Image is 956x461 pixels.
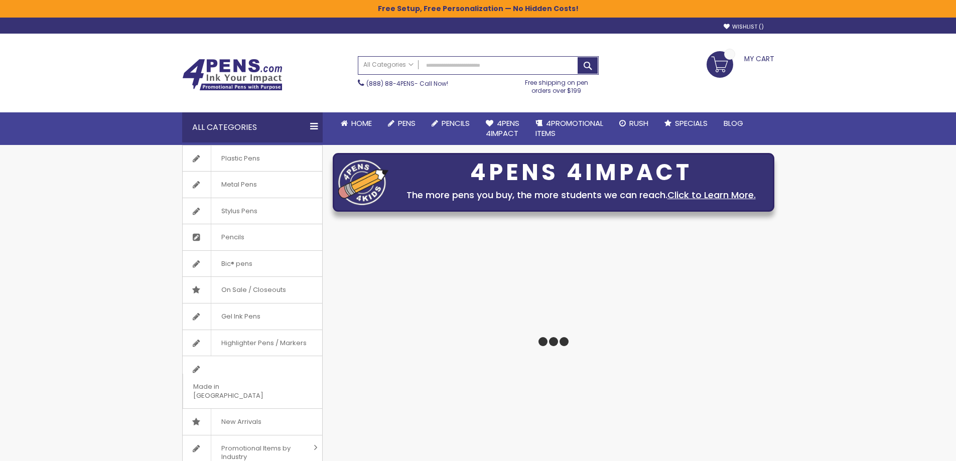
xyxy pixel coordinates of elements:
[182,59,283,91] img: 4Pens Custom Pens and Promotional Products
[393,162,769,183] div: 4PENS 4IMPACT
[398,118,416,128] span: Pens
[716,112,751,134] a: Blog
[183,303,322,330] a: Gel Ink Pens
[527,112,611,145] a: 4PROMOTIONALITEMS
[363,61,414,69] span: All Categories
[535,118,603,138] span: 4PROMOTIONAL ITEMS
[211,409,271,435] span: New Arrivals
[724,118,743,128] span: Blog
[351,118,372,128] span: Home
[366,79,415,88] a: (888) 88-4PENS
[183,356,322,408] a: Made in [GEOGRAPHIC_DATA]
[656,112,716,134] a: Specials
[211,224,254,250] span: Pencils
[333,112,380,134] a: Home
[478,112,527,145] a: 4Pens4impact
[211,251,262,277] span: Bic® pens
[514,75,599,95] div: Free shipping on pen orders over $199
[675,118,708,128] span: Specials
[380,112,424,134] a: Pens
[183,172,322,198] a: Metal Pens
[183,409,322,435] a: New Arrivals
[183,145,322,172] a: Plastic Pens
[424,112,478,134] a: Pencils
[358,57,419,73] a: All Categories
[183,277,322,303] a: On Sale / Closeouts
[724,23,764,31] a: Wishlist
[393,188,769,202] div: The more pens you buy, the more students we can reach.
[183,374,297,408] span: Made in [GEOGRAPHIC_DATA]
[211,145,270,172] span: Plastic Pens
[183,224,322,250] a: Pencils
[211,172,267,198] span: Metal Pens
[611,112,656,134] a: Rush
[182,112,323,142] div: All Categories
[211,303,270,330] span: Gel Ink Pens
[211,277,296,303] span: On Sale / Closeouts
[211,198,267,224] span: Stylus Pens
[183,330,322,356] a: Highlighter Pens / Markers
[442,118,470,128] span: Pencils
[629,118,648,128] span: Rush
[183,251,322,277] a: Bic® pens
[486,118,519,138] span: 4Pens 4impact
[183,198,322,224] a: Stylus Pens
[211,330,317,356] span: Highlighter Pens / Markers
[667,189,756,201] a: Click to Learn More.
[366,79,448,88] span: - Call Now!
[338,160,388,205] img: four_pen_logo.png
